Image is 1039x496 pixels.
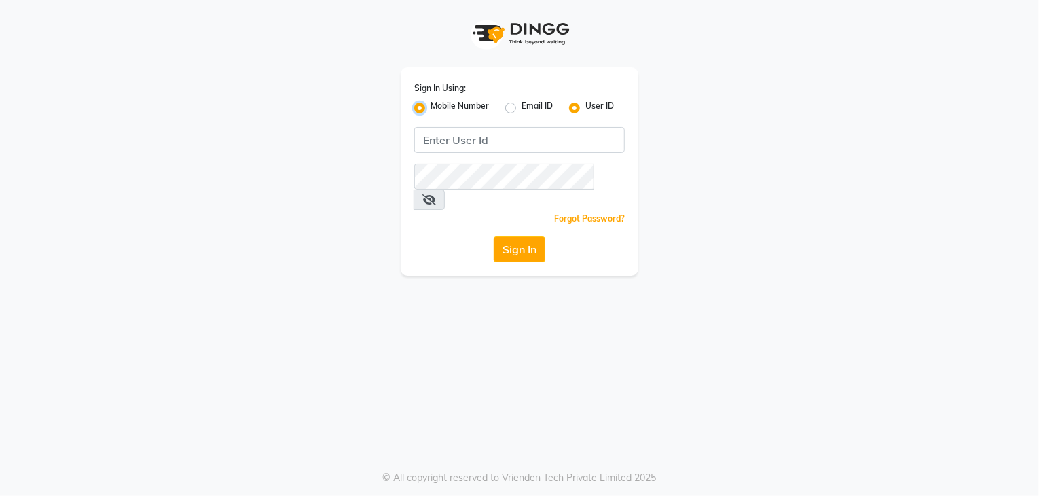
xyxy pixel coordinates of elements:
label: Sign In Using: [414,82,466,94]
input: Username [414,127,625,153]
img: logo1.svg [465,14,574,54]
input: Username [414,164,594,190]
label: Mobile Number [431,100,489,116]
label: User ID [585,100,614,116]
label: Email ID [522,100,553,116]
button: Sign In [494,236,545,262]
a: Forgot Password? [554,213,625,224]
